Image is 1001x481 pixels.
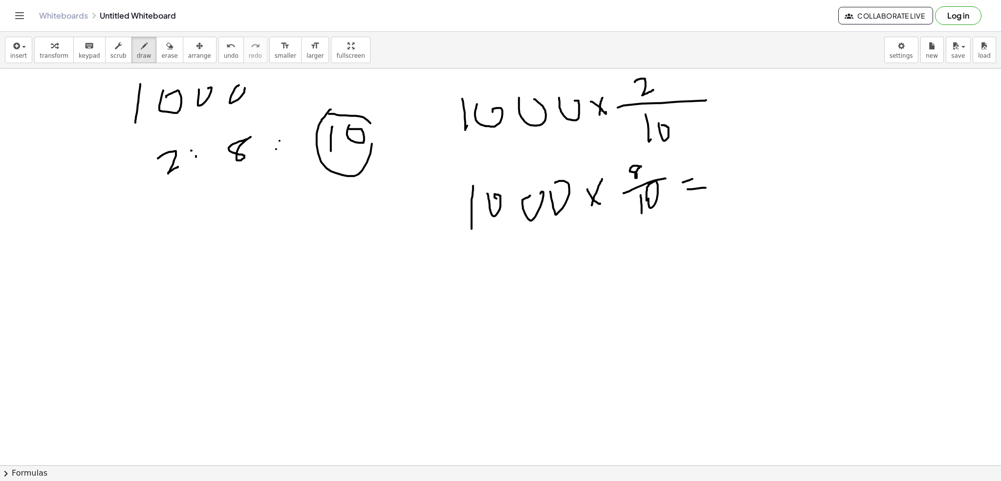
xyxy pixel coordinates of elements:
[40,52,68,59] span: transform
[310,40,320,52] i: format_size
[110,52,127,59] span: scrub
[131,37,157,63] button: draw
[926,52,938,59] span: new
[224,52,239,59] span: undo
[331,37,370,63] button: fullscreen
[137,52,152,59] span: draw
[275,52,296,59] span: smaller
[890,52,913,59] span: settings
[183,37,217,63] button: arrange
[5,37,32,63] button: insert
[973,37,996,63] button: load
[73,37,106,63] button: keyboardkeypad
[39,11,88,21] a: Whiteboards
[10,52,27,59] span: insert
[188,52,211,59] span: arrange
[249,52,262,59] span: redo
[251,40,260,52] i: redo
[79,52,100,59] span: keypad
[269,37,302,63] button: format_sizesmaller
[218,37,244,63] button: undoundo
[12,8,27,23] button: Toggle navigation
[85,40,94,52] i: keyboard
[935,6,981,25] button: Log in
[306,52,324,59] span: larger
[946,37,971,63] button: save
[105,37,132,63] button: scrub
[281,40,290,52] i: format_size
[884,37,918,63] button: settings
[226,40,236,52] i: undo
[838,7,933,24] button: Collaborate Live
[920,37,944,63] button: new
[301,37,329,63] button: format_sizelarger
[847,11,925,20] span: Collaborate Live
[336,52,365,59] span: fullscreen
[243,37,267,63] button: redoredo
[156,37,183,63] button: erase
[951,52,965,59] span: save
[978,52,991,59] span: load
[161,52,177,59] span: erase
[34,37,74,63] button: transform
